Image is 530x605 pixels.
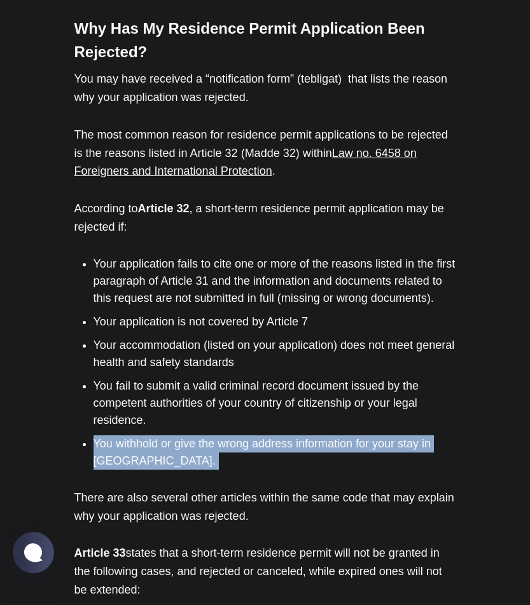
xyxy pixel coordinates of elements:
li: Your application is not covered by Article 7 [94,313,456,330]
li: You fail to submit a valid criminal record document issued by the competent authorities of your c... [94,377,456,429]
p: states that a short-term residence permit will not be granted in the following cases, and rejecte... [74,544,456,599]
li: Your application fails to cite one or more of the reasons listed in the first paragraph of Articl... [94,255,456,307]
strong: Article 33 [74,547,126,559]
p: According to , a short-term residence permit application may be rejected if: [74,200,456,236]
p: The most common reason for residence permit applications to be rejected is the reasons listed in ... [74,126,456,180]
h4: Why Has My Residence Permit Application Been Rejected? [74,17,456,64]
li: Your accommodation (listed on your application) does not meet general health and safety standards [94,337,456,371]
p: There are also several other articles within the same code that may explain why your application ... [74,489,456,526]
strong: Article 32 [138,202,190,215]
li: You withhold or give the wrong address information for your stay in [GEOGRAPHIC_DATA]. [94,435,456,470]
p: You may have received a “notification form” (tebligat) that lists the reason why your application... [74,70,456,107]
